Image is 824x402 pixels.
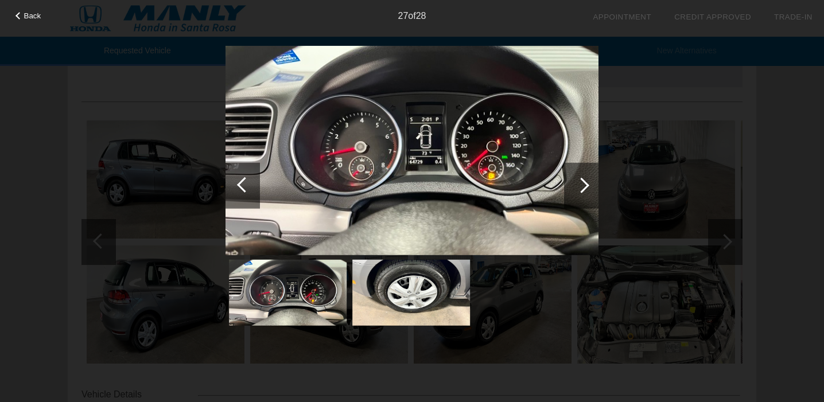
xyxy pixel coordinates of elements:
[398,11,409,21] span: 27
[24,11,41,20] span: Back
[674,13,751,21] a: Credit Approved
[774,13,813,21] a: Trade-In
[229,260,347,326] img: image.aspx
[226,45,598,255] img: image.aspx
[416,11,426,21] span: 28
[593,13,651,21] a: Appointment
[352,260,470,326] img: image.aspx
